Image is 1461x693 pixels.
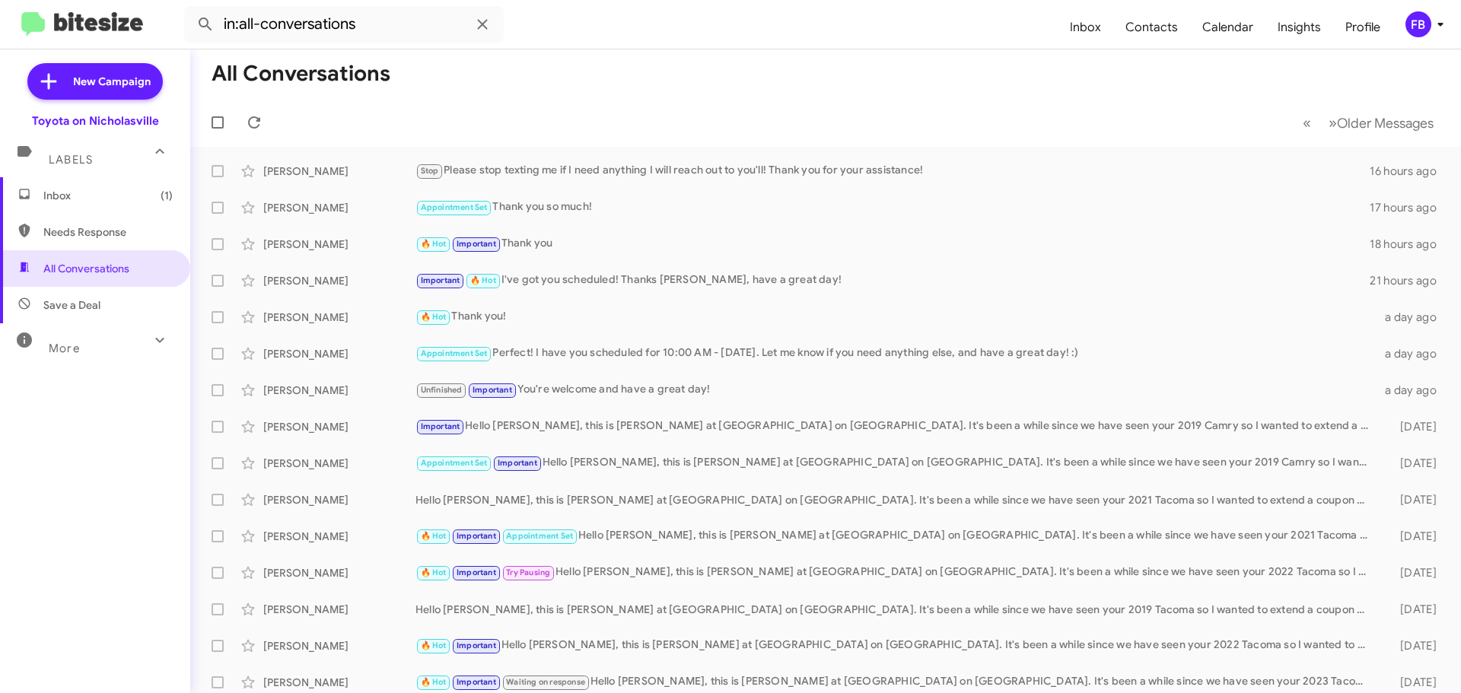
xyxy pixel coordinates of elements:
[263,164,415,179] div: [PERSON_NAME]
[1370,164,1449,179] div: 16 hours ago
[263,456,415,471] div: [PERSON_NAME]
[421,385,463,395] span: Unfinished
[1294,107,1320,138] button: Previous
[1113,5,1190,49] a: Contacts
[43,224,173,240] span: Needs Response
[421,641,447,650] span: 🔥 Hot
[1376,529,1449,544] div: [DATE]
[421,421,460,431] span: Important
[1405,11,1431,37] div: FB
[470,275,496,285] span: 🔥 Hot
[415,272,1370,289] div: I've got you scheduled! Thanks [PERSON_NAME], have a great day!
[457,531,496,541] span: Important
[415,345,1376,362] div: Perfect! I have you scheduled for 10:00 AM - [DATE]. Let me know if you need anything else, and h...
[43,261,129,276] span: All Conversations
[506,677,585,687] span: Waiting on response
[498,458,537,468] span: Important
[415,235,1370,253] div: Thank you
[421,567,447,577] span: 🔥 Hot
[212,62,390,86] h1: All Conversations
[415,602,1376,617] div: Hello [PERSON_NAME], this is [PERSON_NAME] at [GEOGRAPHIC_DATA] on [GEOGRAPHIC_DATA]. It's been a...
[421,202,488,212] span: Appointment Set
[263,346,415,361] div: [PERSON_NAME]
[73,74,151,89] span: New Campaign
[1303,113,1311,132] span: «
[1190,5,1265,49] a: Calendar
[1376,565,1449,580] div: [DATE]
[1376,310,1449,325] div: a day ago
[1376,419,1449,434] div: [DATE]
[415,162,1370,180] div: Please stop texting me if I need anything I will reach out to you'll! Thank you for your assistance!
[1319,107,1443,138] button: Next
[1333,5,1393,49] a: Profile
[415,418,1376,435] div: Hello [PERSON_NAME], this is [PERSON_NAME] at [GEOGRAPHIC_DATA] on [GEOGRAPHIC_DATA]. It's been a...
[415,673,1376,691] div: Hello [PERSON_NAME], this is [PERSON_NAME] at [GEOGRAPHIC_DATA] on [GEOGRAPHIC_DATA]. It's been a...
[457,641,496,650] span: Important
[457,567,496,577] span: Important
[473,385,512,395] span: Important
[1393,11,1444,37] button: FB
[263,237,415,252] div: [PERSON_NAME]
[1376,383,1449,398] div: a day ago
[263,383,415,398] div: [PERSON_NAME]
[457,239,496,249] span: Important
[32,113,159,129] div: Toyota on Nicholasville
[1294,107,1443,138] nav: Page navigation example
[415,492,1376,507] div: Hello [PERSON_NAME], this is [PERSON_NAME] at [GEOGRAPHIC_DATA] on [GEOGRAPHIC_DATA]. It's been a...
[1370,273,1449,288] div: 21 hours ago
[1370,237,1449,252] div: 18 hours ago
[161,188,173,203] span: (1)
[421,677,447,687] span: 🔥 Hot
[263,310,415,325] div: [PERSON_NAME]
[263,492,415,507] div: [PERSON_NAME]
[1370,200,1449,215] div: 17 hours ago
[415,637,1376,654] div: Hello [PERSON_NAME], this is [PERSON_NAME] at [GEOGRAPHIC_DATA] on [GEOGRAPHIC_DATA]. It's been a...
[1058,5,1113,49] a: Inbox
[1376,602,1449,617] div: [DATE]
[415,564,1376,581] div: Hello [PERSON_NAME], this is [PERSON_NAME] at [GEOGRAPHIC_DATA] on [GEOGRAPHIC_DATA]. It's been a...
[263,638,415,653] div: [PERSON_NAME]
[43,188,173,203] span: Inbox
[1376,675,1449,690] div: [DATE]
[1376,492,1449,507] div: [DATE]
[263,602,415,617] div: [PERSON_NAME]
[1265,5,1333,49] a: Insights
[263,419,415,434] div: [PERSON_NAME]
[49,153,93,167] span: Labels
[415,381,1376,399] div: You're welcome and have a great day!
[1376,346,1449,361] div: a day ago
[1329,113,1337,132] span: »
[263,675,415,690] div: [PERSON_NAME]
[43,297,100,313] span: Save a Deal
[415,527,1376,545] div: Hello [PERSON_NAME], this is [PERSON_NAME] at [GEOGRAPHIC_DATA] on [GEOGRAPHIC_DATA]. It's been a...
[421,312,447,322] span: 🔥 Hot
[421,239,447,249] span: 🔥 Hot
[506,567,550,577] span: Try Pausing
[415,308,1376,326] div: Thank you!
[184,6,504,43] input: Search
[421,458,488,468] span: Appointment Set
[421,348,488,358] span: Appointment Set
[49,342,80,355] span: More
[506,531,573,541] span: Appointment Set
[1376,638,1449,653] div: [DATE]
[421,166,439,176] span: Stop
[27,63,163,100] a: New Campaign
[415,199,1370,216] div: Thank you so much!
[1376,456,1449,471] div: [DATE]
[263,565,415,580] div: [PERSON_NAME]
[421,275,460,285] span: Important
[263,200,415,215] div: [PERSON_NAME]
[457,677,496,687] span: Important
[263,273,415,288] div: [PERSON_NAME]
[421,531,447,541] span: 🔥 Hot
[415,454,1376,472] div: Hello [PERSON_NAME], this is [PERSON_NAME] at [GEOGRAPHIC_DATA] on [GEOGRAPHIC_DATA]. It's been a...
[263,529,415,544] div: [PERSON_NAME]
[1337,115,1434,132] span: Older Messages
